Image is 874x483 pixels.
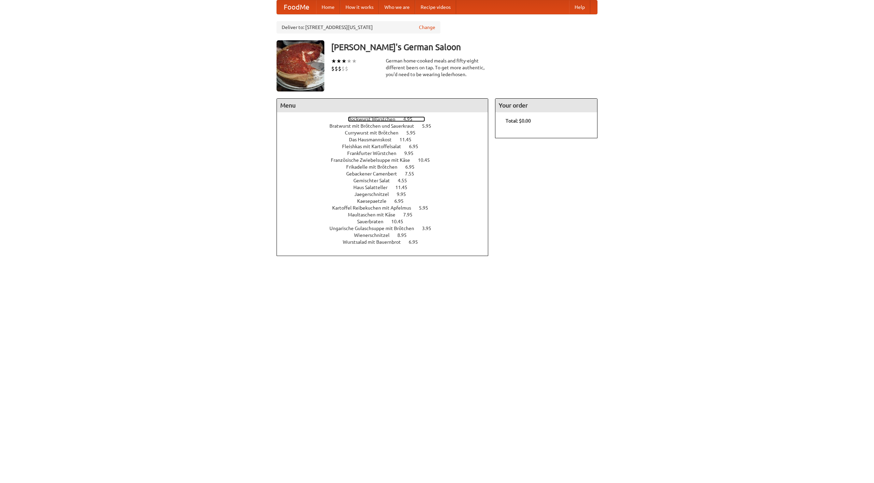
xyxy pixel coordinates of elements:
[379,0,415,14] a: Who we are
[353,185,394,190] span: Haus Salatteller
[406,130,422,136] span: 5.95
[569,0,590,14] a: Help
[347,151,426,156] a: Frankfurter Würstchen 9.95
[348,116,425,122] a: Bockwurst Würstchen 4.95
[346,164,427,170] a: Frikadelle mit Brötchen 6.95
[357,198,416,204] a: Kaesepaetzle 6.95
[348,116,402,122] span: Bockwurst Würstchen
[506,118,531,124] b: Total: $0.00
[341,57,347,65] li: ★
[331,40,597,54] h3: [PERSON_NAME]'s German Saloon
[340,0,379,14] a: How it works
[349,137,424,142] a: Das Hausmannskost 11.45
[345,130,428,136] a: Currywurst mit Brötchen 5.95
[277,99,488,112] h4: Menu
[386,57,488,78] div: German home-cooked meals and fifty-eight different beers on tap. To get more authentic, you'd nee...
[329,123,421,129] span: Bratwurst mit Brötchen und Sauerkraut
[316,0,340,14] a: Home
[399,137,418,142] span: 11.45
[341,65,345,72] li: $
[397,232,413,238] span: 8.95
[343,239,408,245] span: Wurstsalad mit Bauernbrot
[345,130,405,136] span: Currywurst mit Brötchen
[329,226,444,231] a: Ungarische Gulaschsuppe mit Brötchen 3.95
[422,123,438,129] span: 5.95
[345,65,348,72] li: $
[342,144,431,149] a: Fleishkas mit Kartoffelsalat 6.95
[348,212,425,217] a: Maultaschen mit Käse 7.95
[357,219,390,224] span: Sauerbraten
[329,226,421,231] span: Ungarische Gulaschsuppe mit Brötchen
[332,205,441,211] a: Kartoffel Reibekuchen mit Apfelmus 5.95
[403,116,419,122] span: 4.95
[346,171,404,176] span: Gebackener Camenbert
[354,191,396,197] span: Jaegerschnitzel
[391,219,410,224] span: 10.45
[331,65,335,72] li: $
[347,57,352,65] li: ★
[353,178,420,183] a: Gemischter Salat 4.55
[332,205,418,211] span: Kartoffel Reibekuchen mit Apfelmus
[352,57,357,65] li: ★
[409,144,425,149] span: 6.95
[277,40,324,91] img: angular.jpg
[338,65,341,72] li: $
[353,178,397,183] span: Gemischter Salat
[422,226,438,231] span: 3.95
[331,157,442,163] a: Französische Zwiebelsuppe mit Käse 10.45
[409,239,425,245] span: 6.95
[419,24,435,31] a: Change
[398,178,414,183] span: 4.55
[395,185,414,190] span: 11.45
[343,239,431,245] a: Wurstsalad mit Bauernbrot 6.95
[357,219,416,224] a: Sauerbraten 10.45
[357,198,393,204] span: Kaesepaetzle
[405,164,421,170] span: 6.95
[353,185,420,190] a: Haus Salatteller 11.45
[346,171,427,176] a: Gebackener Camenbert 7.55
[419,205,435,211] span: 5.95
[415,0,456,14] a: Recipe videos
[404,151,420,156] span: 9.95
[405,171,421,176] span: 7.55
[397,191,413,197] span: 9.95
[354,232,396,238] span: Wienerschnitzel
[336,57,341,65] li: ★
[331,157,417,163] span: Französische Zwiebelsuppe mit Käse
[418,157,437,163] span: 10.45
[354,191,419,197] a: Jaegerschnitzel 9.95
[331,57,336,65] li: ★
[495,99,597,112] h4: Your order
[403,212,419,217] span: 7.95
[329,123,444,129] a: Bratwurst mit Brötchen und Sauerkraut 5.95
[394,198,410,204] span: 6.95
[346,164,404,170] span: Frikadelle mit Brötchen
[347,151,403,156] span: Frankfurter Würstchen
[342,144,408,149] span: Fleishkas mit Kartoffelsalat
[277,0,316,14] a: FoodMe
[348,212,402,217] span: Maultaschen mit Käse
[335,65,338,72] li: $
[354,232,419,238] a: Wienerschnitzel 8.95
[349,137,398,142] span: Das Hausmannskost
[277,21,440,33] div: Deliver to: [STREET_ADDRESS][US_STATE]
